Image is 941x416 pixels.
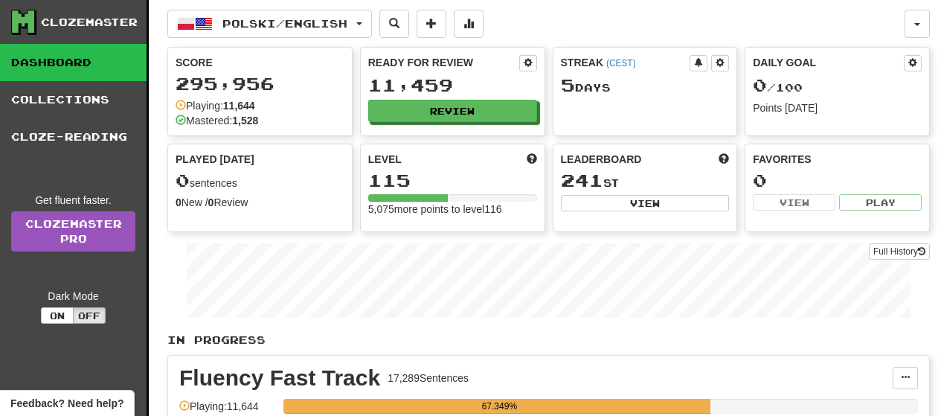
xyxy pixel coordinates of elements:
[41,307,74,324] button: On
[561,55,690,70] div: Streak
[176,152,254,167] span: Played [DATE]
[368,152,402,167] span: Level
[561,170,603,191] span: 241
[839,194,922,211] button: Play
[368,171,537,190] div: 115
[288,399,710,414] div: 67.349%
[167,10,372,38] button: Polski/English
[753,81,803,94] span: / 100
[454,10,484,38] button: More stats
[368,202,537,217] div: 5,075 more points to level 116
[232,115,258,127] strong: 1,528
[223,100,255,112] strong: 11,644
[176,170,190,191] span: 0
[222,17,347,30] span: Polski / English
[176,98,255,113] div: Playing:
[561,152,642,167] span: Leaderboard
[753,194,835,211] button: View
[176,113,258,128] div: Mastered:
[753,100,922,115] div: Points [DATE]
[388,371,469,385] div: 17,289 Sentences
[11,289,135,304] div: Dark Mode
[869,243,930,260] button: Full History
[176,171,344,191] div: sentences
[753,55,904,71] div: Daily Goal
[176,196,182,208] strong: 0
[368,76,537,95] div: 11,459
[753,171,922,190] div: 0
[606,58,636,68] a: (CEST)
[368,100,537,122] button: Review
[753,74,767,95] span: 0
[379,10,409,38] button: Search sentences
[176,195,344,210] div: New / Review
[719,152,729,167] span: This week in points, UTC
[527,152,537,167] span: Score more points to level up
[11,211,135,252] a: ClozemasterPro
[167,333,930,348] p: In Progress
[368,55,519,70] div: Ready for Review
[753,152,922,167] div: Favorites
[176,55,344,70] div: Score
[561,76,730,95] div: Day s
[176,74,344,93] div: 295,956
[208,196,214,208] strong: 0
[561,195,730,211] button: View
[561,74,575,95] span: 5
[41,15,138,30] div: Clozemaster
[11,193,135,208] div: Get fluent faster.
[73,307,106,324] button: Off
[561,171,730,191] div: st
[179,367,380,389] div: Fluency Fast Track
[10,396,123,411] span: Open feedback widget
[417,10,446,38] button: Add sentence to collection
